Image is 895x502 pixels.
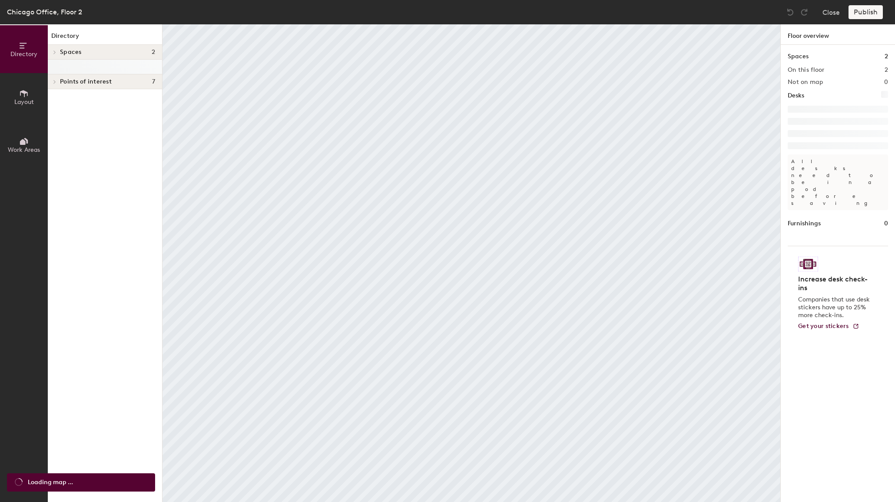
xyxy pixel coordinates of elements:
h2: On this floor [788,67,825,74]
h2: Not on map [788,79,823,86]
span: Spaces [60,49,82,56]
h1: Floor overview [781,24,895,45]
h1: 2 [885,52,888,61]
span: Loading map ... [28,478,73,487]
h1: 0 [884,219,888,228]
a: Get your stickers [798,323,859,330]
img: Sticker logo [798,257,818,271]
h4: Increase desk check-ins [798,275,872,292]
h2: 2 [885,67,888,74]
h1: Directory [48,31,162,45]
p: All desks need to be in a pod before saving [788,154,888,210]
p: Companies that use desk stickers have up to 25% more check-ins. [798,296,872,319]
div: Chicago Office, Floor 2 [7,7,82,17]
button: Close [822,5,840,19]
span: Points of interest [60,78,112,85]
span: Get your stickers [798,322,849,330]
span: Directory [10,50,37,58]
span: 2 [152,49,155,56]
h1: Spaces [788,52,809,61]
canvas: Map [162,24,780,502]
span: 7 [152,78,155,85]
img: Undo [786,8,795,17]
span: Work Areas [8,146,40,154]
h1: Furnishings [788,219,821,228]
span: Layout [14,98,34,106]
h1: Desks [788,91,804,100]
h2: 0 [884,79,888,86]
img: Redo [800,8,809,17]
